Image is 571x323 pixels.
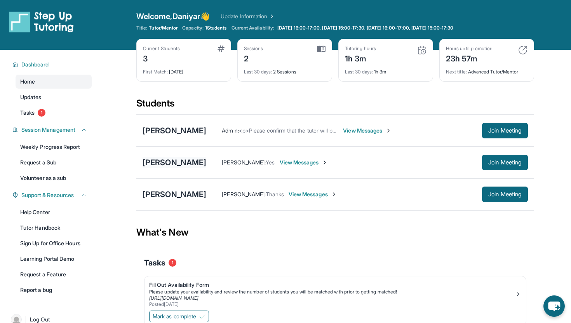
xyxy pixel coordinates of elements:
[446,45,493,52] div: Hours until promotion
[289,190,337,198] span: View Messages
[136,97,534,114] div: Students
[182,25,204,31] span: Capacity:
[143,125,206,136] div: [PERSON_NAME]
[222,159,266,166] span: [PERSON_NAME] :
[149,301,515,307] div: Posted [DATE]
[244,45,263,52] div: Sessions
[331,191,337,197] img: Chevron-Right
[20,93,42,101] span: Updates
[16,236,92,250] a: Sign Up for Office Hours
[16,283,92,297] a: Report a bug
[21,191,74,199] span: Support & Resources
[482,187,528,202] button: Join Meeting
[322,159,328,166] img: Chevron-Right
[16,267,92,281] a: Request a Feature
[16,155,92,169] a: Request a Sub
[199,313,205,320] img: Mark as complete
[16,140,92,154] a: Weekly Progress Report
[149,295,198,301] a: [URL][DOMAIN_NAME]
[169,259,176,267] span: 1
[345,64,427,75] div: 1h 3m
[143,189,206,200] div: [PERSON_NAME]
[16,221,92,235] a: Tutor Handbook
[16,171,92,185] a: Volunteer as a sub
[144,276,526,309] a: Fill Out Availability FormPlease update your availability and review the number of students you w...
[267,12,275,20] img: Chevron Right
[543,295,565,317] button: chat-button
[16,75,92,89] a: Home
[9,11,74,33] img: logo
[136,11,210,22] span: Welcome, Daniyar 👋
[21,126,75,134] span: Session Management
[16,106,92,120] a: Tasks1
[222,127,238,134] span: Admin :
[488,160,522,165] span: Join Meeting
[136,215,534,250] div: What's New
[482,123,528,138] button: Join Meeting
[16,252,92,266] a: Learning Portal Demo
[446,64,527,75] div: Advanced Tutor/Mentor
[143,52,180,64] div: 3
[482,155,528,170] button: Join Meeting
[343,127,392,134] span: View Messages
[488,192,522,197] span: Join Meeting
[38,109,45,117] span: 1
[244,52,263,64] div: 2
[18,191,87,199] button: Support & Resources
[144,257,165,268] span: Tasks
[149,311,209,322] button: Mark as complete
[446,52,493,64] div: 23h 57m
[18,126,87,134] button: Session Management
[20,78,35,86] span: Home
[149,281,515,289] div: Fill Out Availability Form
[153,313,196,320] span: Mark as complete
[417,45,427,55] img: card
[143,157,206,168] div: [PERSON_NAME]
[446,69,467,75] span: Next title :
[221,12,275,20] a: Update Information
[244,64,326,75] div: 2 Sessions
[222,191,266,197] span: [PERSON_NAME] :
[16,205,92,219] a: Help Center
[18,61,87,68] button: Dashboard
[488,128,522,133] span: Join Meeting
[266,159,275,166] span: Yes
[277,25,453,31] span: [DATE] 16:00-17:00, [DATE] 15:00-17:30, [DATE] 16:00-17:00, [DATE] 15:00-17:30
[205,25,227,31] span: 1 Students
[143,69,168,75] span: First Match :
[385,127,392,134] img: Chevron-Right
[149,25,178,31] span: Tutor/Mentor
[266,191,284,197] span: Thanks
[232,25,274,31] span: Current Availability:
[345,45,376,52] div: Tutoring hours
[20,109,35,117] span: Tasks
[280,159,328,166] span: View Messages
[345,52,376,64] div: 1h 3m
[239,127,519,134] span: <p>Please confirm that the tutor will be able to attend your first assigned meeting time before j...
[149,289,515,295] div: Please update your availability and review the number of students you will be matched with prior ...
[143,64,225,75] div: [DATE]
[143,45,180,52] div: Current Students
[244,69,272,75] span: Last 30 days :
[136,25,147,31] span: Title:
[21,61,49,68] span: Dashboard
[276,25,455,31] a: [DATE] 16:00-17:00, [DATE] 15:00-17:30, [DATE] 16:00-17:00, [DATE] 15:00-17:30
[218,45,225,52] img: card
[345,69,373,75] span: Last 30 days :
[317,45,326,52] img: card
[518,45,527,55] img: card
[16,90,92,104] a: Updates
